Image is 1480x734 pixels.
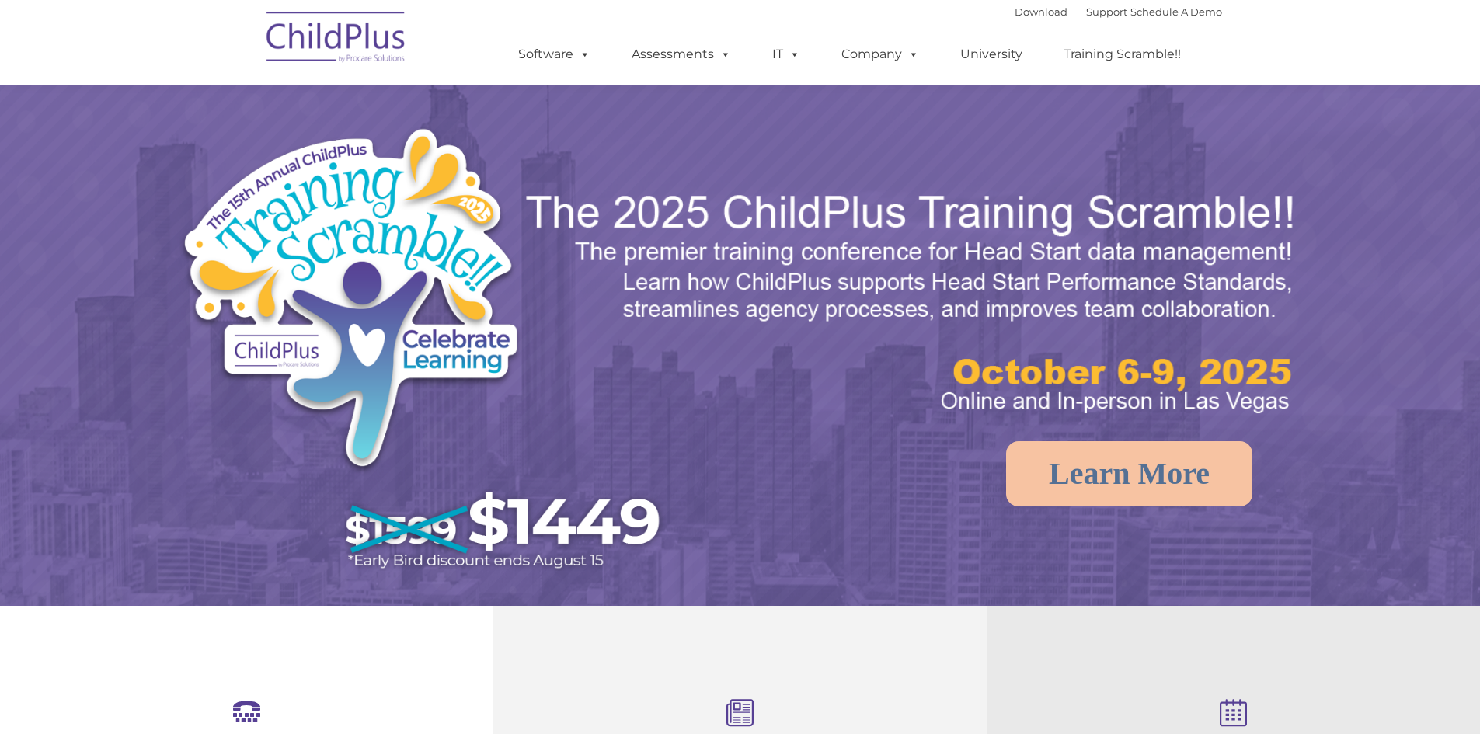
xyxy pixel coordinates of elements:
[826,39,935,70] a: Company
[1006,441,1252,506] a: Learn More
[757,39,816,70] a: IT
[1130,5,1222,18] a: Schedule A Demo
[945,39,1038,70] a: University
[616,39,747,70] a: Assessments
[1015,5,1067,18] a: Download
[503,39,606,70] a: Software
[1086,5,1127,18] a: Support
[1015,5,1222,18] font: |
[1048,39,1196,70] a: Training Scramble!!
[259,1,414,78] img: ChildPlus by Procare Solutions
